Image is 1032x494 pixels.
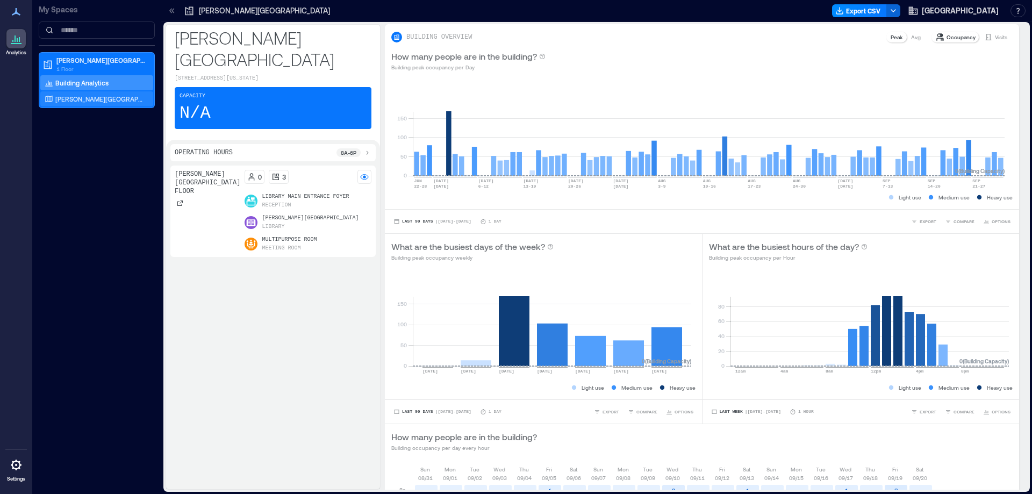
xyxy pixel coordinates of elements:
p: Multipurpose Room [262,235,317,244]
p: Building peak occupancy per Day [391,63,546,71]
p: Sat [916,465,923,474]
span: COMPARE [954,409,974,415]
a: Settings [3,452,29,485]
p: Thu [519,465,529,474]
button: EXPORT [909,406,938,417]
p: [PERSON_NAME][GEOGRAPHIC_DATA] [262,214,359,223]
p: 09/20 [913,474,927,482]
text: 12am [735,369,746,374]
text: 24-30 [793,184,806,189]
p: 09/19 [888,474,902,482]
text: 2 [672,487,676,494]
tspan: 80 [718,303,724,310]
text: 3 [894,487,898,494]
span: OPTIONS [992,218,1010,225]
text: AUG [793,178,801,183]
text: SEP [928,178,936,183]
tspan: 40 [718,333,724,339]
p: Heavy use [987,383,1013,392]
tspan: 50 [400,342,407,348]
button: COMPARE [626,406,660,417]
button: OPTIONS [981,216,1013,227]
p: 1 Day [489,409,501,415]
p: BUILDING OVERVIEW [406,33,472,41]
button: EXPORT [592,406,621,417]
p: Wed [666,465,678,474]
p: My Spaces [39,4,155,15]
a: Analytics [3,26,30,59]
p: 09/08 [616,474,630,482]
p: Building peak occupancy per Hour [709,253,868,262]
text: AUG [658,178,666,183]
p: 09/13 [740,474,754,482]
tspan: 0 [721,362,724,369]
p: [STREET_ADDRESS][US_STATE] [175,74,371,83]
text: SEP [972,178,980,183]
p: 1 Floor [56,65,147,73]
p: Library Main Entrance Foyer [262,192,349,201]
p: Light use [899,383,921,392]
p: Building peak occupancy weekly [391,253,554,262]
text: 13-19 [523,184,536,189]
tspan: 20 [718,348,724,354]
text: 1 [845,487,849,494]
tspan: 0 [404,172,407,178]
p: 09/14 [764,474,779,482]
p: Thu [692,465,702,474]
tspan: 50 [400,153,407,160]
p: Fri [892,465,898,474]
p: How many people are in the building? [391,50,537,63]
p: N/A [180,103,211,124]
span: COMPARE [636,409,657,415]
p: 09/16 [814,474,828,482]
text: 4pm [916,369,924,374]
text: [DATE] [613,369,629,374]
p: Avg [911,33,921,41]
p: 09/07 [591,474,606,482]
text: [DATE] [523,178,539,183]
button: Last 90 Days |[DATE]-[DATE] [391,216,474,227]
p: Fri [546,465,552,474]
p: Medium use [938,193,970,202]
p: 09/06 [567,474,581,482]
text: SEP [883,178,891,183]
text: 7-13 [883,184,893,189]
text: 20-26 [568,184,581,189]
p: Building occupancy per day every hour [391,443,537,452]
text: [DATE] [478,178,494,183]
p: Mon [445,465,456,474]
p: 09/02 [468,474,482,482]
text: AUG [703,178,711,183]
p: Visits [995,33,1007,41]
text: 1 [746,487,750,494]
tspan: 150 [397,115,407,121]
text: 10-16 [703,184,716,189]
p: Analytics [6,49,26,56]
p: [PERSON_NAME][GEOGRAPHIC_DATA] Floor [55,95,145,103]
button: EXPORT [909,216,938,227]
p: 09/11 [690,474,705,482]
text: [DATE] [433,184,449,189]
span: EXPORT [920,218,936,225]
button: Last 90 Days |[DATE]-[DATE] [391,406,474,417]
button: Export CSV [832,4,887,17]
p: Tue [643,465,653,474]
p: Mon [618,465,629,474]
p: Meeting Room [262,244,300,253]
text: 8am [826,369,834,374]
p: 09/03 [492,474,507,482]
tspan: 0 [404,362,407,369]
p: Sun [420,465,430,474]
tspan: 60 [718,318,724,324]
p: 09/05 [542,474,556,482]
p: Sun [766,465,776,474]
span: OPTIONS [675,409,693,415]
span: COMPARE [954,218,974,225]
p: Wed [493,465,505,474]
span: [GEOGRAPHIC_DATA] [922,5,999,16]
text: [DATE] [575,369,591,374]
p: Light use [582,383,604,392]
text: 8pm [961,369,969,374]
text: AUG [748,178,756,183]
p: Thu [865,465,875,474]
